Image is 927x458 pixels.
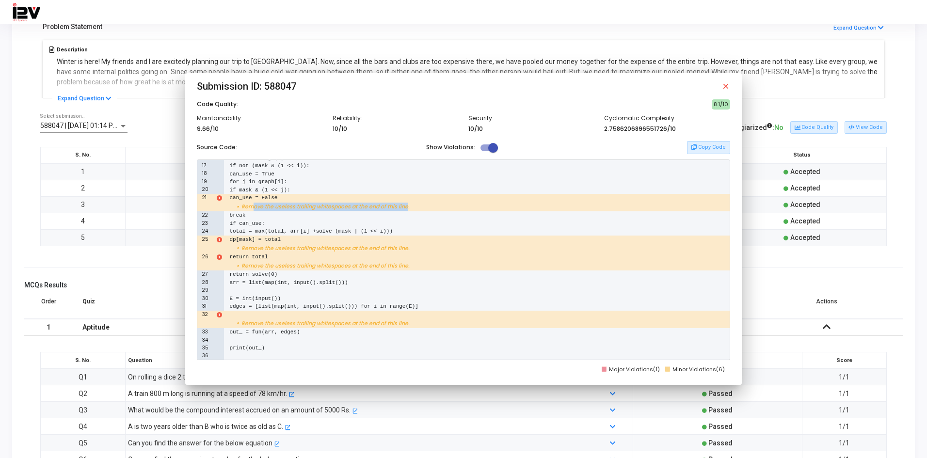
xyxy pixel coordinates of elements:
[202,236,208,243] span: 25
[197,318,729,328] div: Remove the useless trailing whitespaces at the end of this line.
[197,144,237,151] h5: Source Code:
[839,439,849,447] span: 1/1
[229,270,277,279] pre: return solve(0)
[197,261,729,271] div: Remove the useless trailing whitespaces at the end of this line.
[128,438,272,448] div: Can you find the answer for the below equation
[217,195,222,201] span: 1
[839,390,849,397] span: 1/1
[750,292,903,319] th: Actions
[202,279,208,286] span: 28
[790,168,820,175] span: Accepted
[40,122,157,129] span: 588047 | [DATE] 01:14 PM IST (Best) P
[41,402,126,418] td: Q3
[202,329,208,336] span: 33
[52,94,117,103] button: Expand Question
[43,23,102,31] h5: Problem Statement
[721,82,730,91] mat-icon: close
[24,319,73,336] td: 1
[41,163,126,180] td: 1
[197,202,729,212] div: Remove the useless trailing whitespaces at the end of this line.
[125,180,463,196] td: Test 2
[229,162,309,170] pre: if not (mask & (1 << i)):
[125,147,463,163] th: Test Case
[202,162,206,170] span: 17
[229,302,418,311] pre: edges = [list(map(int, input().split())) for i in range(E)]
[73,292,292,319] th: Quiz
[123,355,592,366] div: Question
[197,125,219,133] span: 9.66/10
[604,115,730,122] h6: Cyclomatic Complexity:
[41,180,126,196] td: 2
[468,115,594,122] h6: Security:
[202,295,208,302] span: 30
[229,279,348,287] pre: arr = list(map(int, input().split()))
[41,369,126,385] td: Q1
[41,229,126,246] td: 5
[229,227,393,236] pre: total = max(total, arr[i] +solve (mask | (1 << i)))
[202,253,208,261] span: 26
[833,24,884,33] button: Expand Question
[57,47,878,53] h5: Description
[708,439,733,447] span: Passed
[229,328,300,336] pre: out_ = fun(arr, edges)
[125,163,463,180] td: Test 1
[229,295,281,303] pre: E = int(input())
[202,194,207,202] span: 21
[426,144,475,151] h5: Show Violations:
[229,253,268,261] pre: return total
[41,418,126,435] td: Q4
[839,373,849,381] span: 1/1
[128,421,283,432] div: A is two years older than B who is twice as old as C.
[229,344,265,352] pre: print(out_)
[730,120,783,136] div: Plagiarized :
[229,186,290,194] pre: if mask & (1 << j):
[790,201,820,208] span: Accepted
[274,442,279,447] mat-icon: open_in_new
[609,365,660,373] span: Major Violations(1)
[202,311,208,318] span: 32
[202,186,208,193] span: 20
[41,435,126,451] td: Q5
[125,229,463,246] td: Test 5
[202,220,208,227] span: 23
[24,281,903,289] h5: MCQs Results
[82,319,283,335] div: Aptitude
[202,303,207,310] span: 31
[197,202,241,212] span: •
[229,220,265,228] pre: if can_use:
[202,337,208,344] span: 34
[202,345,208,352] span: 35
[712,99,730,110] h6: 8.1/10
[352,409,357,414] mat-icon: open_in_new
[197,79,296,94] span: Submission ID: 588047
[57,57,878,87] p: Winter is here! My friends and I are excitedly planning our trip to [GEOGRAPHIC_DATA]. Now, since...
[125,213,463,229] td: Test 4
[229,178,287,186] pre: for j in graph[i]:
[125,196,463,213] td: Test 3
[468,125,483,133] span: 10/10
[202,170,207,177] span: 18
[790,184,820,192] span: Accepted
[229,194,277,202] pre: can_use = False
[197,101,238,108] h5: Code Quality:
[41,352,126,369] th: S. No.
[839,423,849,430] span: 1/1
[790,121,837,134] button: Code Quality
[288,392,294,397] mat-icon: open_in_new
[197,243,729,253] div: Remove the useless trailing whitespaces at the end of this line.
[41,213,126,229] td: 4
[202,178,207,186] span: 19
[202,271,208,278] span: 27
[202,212,208,219] span: 22
[790,217,820,225] span: Accepted
[41,196,126,213] td: 3
[217,254,222,260] span: 1
[202,287,208,294] span: 29
[24,292,73,319] th: Order
[202,228,208,235] span: 24
[718,147,887,163] th: Status
[217,237,222,242] span: 1
[128,372,571,382] div: On rolling a dice 2 times, the sum of 2 numbers that appear on the uppermost face is 8. What is t...
[229,170,274,178] pre: can_use = True
[128,405,351,415] div: What would be the compound interest accrued on an amount of 5000 Rs.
